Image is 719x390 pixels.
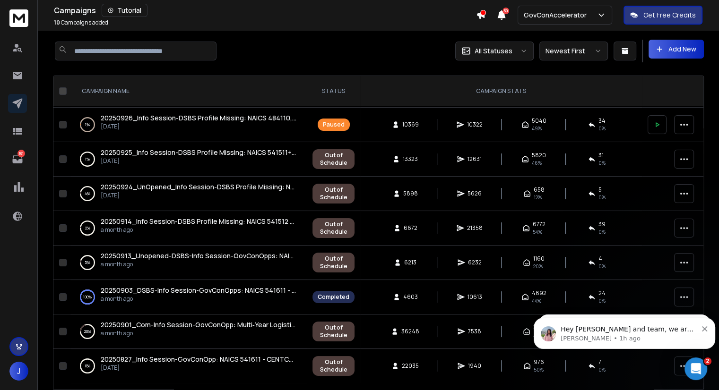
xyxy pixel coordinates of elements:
[598,289,606,297] span: 24
[70,349,307,383] td: 0%20250827_Info Session-GovConOpp: NAICS 541611 - CENTCOM IDIQ ([GEOGRAPHIC_DATA], [GEOGRAPHIC_DA...
[101,295,297,303] p: a month ago
[598,220,606,228] span: 39
[54,4,476,17] div: Campaigns
[598,194,606,201] span: 0 %
[401,328,419,335] span: 36248
[624,6,702,25] button: Get Free Credits
[539,42,608,60] button: Newest First
[598,366,606,373] span: 0 %
[85,361,90,371] p: 0 %
[101,364,297,372] p: [DATE]
[70,76,307,107] th: CAMPAIGN NAME
[643,10,696,20] p: Get Free Credits
[468,190,482,197] span: 5626
[101,251,391,260] span: 20250913_Unopened-DSBS-Info Session-GovConOpps: NAICS 541611 - DSBS Profile Missing
[17,150,25,157] p: 161
[102,4,147,17] button: Tutorial
[84,327,91,336] p: 20 %
[532,289,546,297] span: 4692
[70,246,307,280] td: 5%20250913_Unopened-DSBS-Info Session-GovConOpps: NAICS 541611 - DSBS Profile Missinga month ago
[533,263,543,270] span: 20 %
[530,298,719,365] iframe: Intercom notifications message
[468,293,482,301] span: 10613
[598,255,602,263] span: 4
[360,76,642,107] th: CAMPAIGN STATS
[101,226,297,234] p: a month ago
[101,113,297,123] a: 20250926_Info Session-DSBS Profile Missing: NAICS 484110, 484121, 611710, 611430, 541612
[9,362,28,381] button: J
[532,125,542,132] span: 49 %
[532,159,542,167] span: 46 %
[475,46,512,56] p: All Statuses
[404,224,417,232] span: 6672
[532,117,546,125] span: 5040
[598,125,606,132] span: 0 %
[31,36,167,45] p: Message from Lakshita, sent 1h ago
[468,259,482,266] span: 6232
[31,27,164,119] span: Hey [PERSON_NAME] and team, we are processing the refund for you, we want to clarify if you'd lik...
[172,26,178,34] button: Dismiss notification
[70,211,307,246] td: 2%20250914_Info Session-DSBS Profile Missing: NAICS 541512 & [PERSON_NAME]'s Client-Hands On IT, ...
[101,355,465,364] span: 20250827_Info Session-GovConOpp: NAICS 541611 - CENTCOM IDIQ ([GEOGRAPHIC_DATA], [GEOGRAPHIC_DATA])
[54,19,108,26] p: Campaigns added
[318,324,349,339] div: Out of Schedule
[598,263,606,270] span: 0 %
[54,18,60,26] span: 10
[8,150,27,169] a: 161
[85,189,90,198] p: 4 %
[318,293,349,301] div: Completed
[403,293,418,301] span: 4603
[70,108,307,142] td: 1%20250926_Info Session-DSBS Profile Missing: NAICS 484110, 484121, 611710, 611430, 541612[DATE]
[70,280,307,314] td: 100%20250903_DSBS-Info Session-GovConOpps: NAICS 541611 - DSBS Profile Missinga month ago
[101,217,429,226] span: 20250914_Info Session-DSBS Profile Missing: NAICS 541512 & [PERSON_NAME]'s Client-Hands On IT, LLC
[598,159,606,167] span: 0 %
[85,154,90,164] p: 1 %
[532,152,546,159] span: 5820
[532,297,541,305] span: 44 %
[70,314,307,349] td: 20%20250901_Com-Info Session-GovConOpp: Multi‑Year Logistics & IT Support Program (Global Site)a ...
[533,255,545,263] span: 1160
[524,10,590,20] p: GovConAccelerator
[318,186,349,201] div: Out of Schedule
[101,286,357,295] span: 20250903_DSBS-Info Session-GovConOpps: NAICS 541611 - DSBS Profile Missing
[101,182,297,192] a: 20250924_UnOpened_Info Session-DSBS Profile Missing: NAICS 541512 & Like GP Client-Hands On IT, LLC
[101,261,297,268] p: a month ago
[533,220,546,228] span: 6772
[101,320,407,329] span: 20250901_Com-Info Session-GovConOpp: Multi‑Year Logistics & IT Support Program (Global Site)
[598,152,604,159] span: 31
[598,228,606,236] span: 0 %
[467,224,483,232] span: 21358
[101,157,297,165] p: [DATE]
[598,186,602,194] span: 5
[101,251,297,261] a: 20250913_Unopened-DSBS-Info Session-GovConOpps: NAICS 541611 - DSBS Profile Missing
[307,76,360,107] th: STATUS
[402,362,419,370] span: 22035
[402,121,419,128] span: 10369
[534,186,545,194] span: 658
[70,177,307,211] td: 4%20250924_UnOpened_Info Session-DSBS Profile Missing: NAICS 541512 & Like GP Client-Hands On IT,...
[318,358,349,373] div: Out of Schedule
[101,355,297,364] a: 20250827_Info Session-GovConOpp: NAICS 541611 - CENTCOM IDIQ ([GEOGRAPHIC_DATA], [GEOGRAPHIC_DATA])
[318,152,349,167] div: Out of Schedule
[649,40,704,59] button: Add New
[468,155,482,163] span: 12631
[101,123,297,130] p: [DATE]
[534,194,542,201] span: 12 %
[318,220,349,236] div: Out of Schedule
[404,259,416,266] span: 6213
[85,223,90,233] p: 2 %
[598,117,606,125] span: 34
[101,217,297,226] a: 20250914_Info Session-DSBS Profile Missing: NAICS 541512 & [PERSON_NAME]'s Client-Hands On IT, LLC
[534,366,544,373] span: 50 %
[318,255,349,270] div: Out of Schedule
[704,357,711,365] span: 2
[101,320,297,330] a: 20250901_Com-Info Session-GovConOpp: Multi‑Year Logistics & IT Support Program (Global Site)
[85,258,90,267] p: 5 %
[598,297,606,305] span: 0 %
[403,155,418,163] span: 13323
[101,330,297,337] p: a month ago
[101,148,393,157] span: 20250925_Info Session-DSBS Profile Missing: NAICS 541511+541330+541690+541614+541715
